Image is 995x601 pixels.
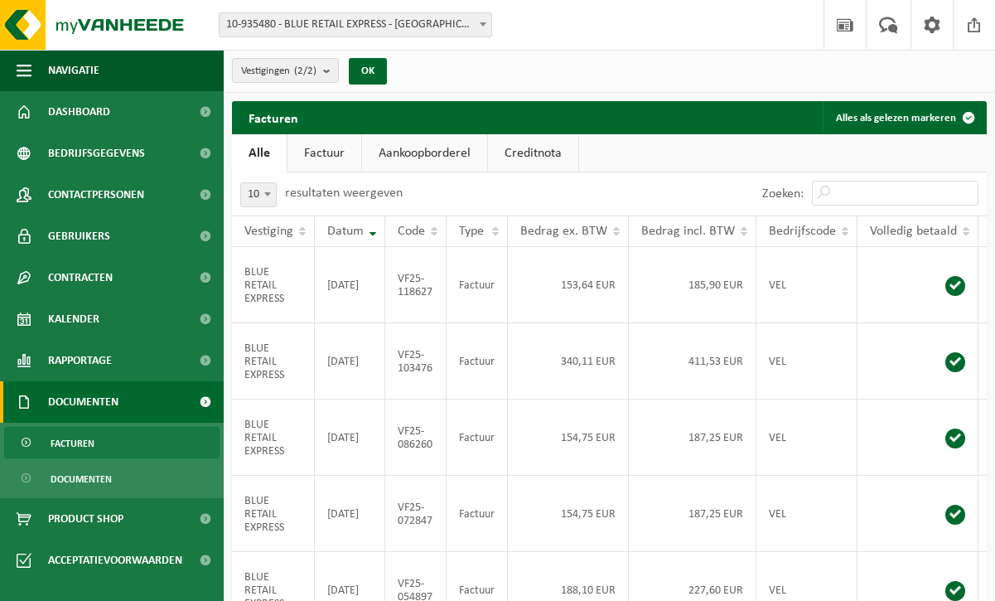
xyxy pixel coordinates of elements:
span: Contactpersonen [48,174,144,216]
span: Datum [327,225,364,238]
span: Rapportage [48,340,112,381]
td: BLUE RETAIL EXPRESS [232,247,315,323]
td: BLUE RETAIL EXPRESS [232,476,315,552]
td: [DATE] [315,400,385,476]
span: Bedrijfscode [769,225,836,238]
span: 10 [241,183,276,206]
td: VEL [756,400,857,476]
span: Documenten [48,381,118,423]
button: Vestigingen(2/2) [232,58,339,83]
a: Alle [232,134,287,172]
span: Product Shop [48,498,123,540]
td: 185,90 EUR [629,247,756,323]
td: VEL [756,476,857,552]
td: 154,75 EUR [508,476,629,552]
span: Gebruikers [48,216,110,257]
td: 154,75 EUR [508,400,629,476]
td: [DATE] [315,476,385,552]
td: 411,53 EUR [629,323,756,400]
button: OK [349,58,387,85]
td: 187,25 EUR [629,400,756,476]
td: 153,64 EUR [508,247,629,323]
span: Bedrag incl. BTW [641,225,735,238]
span: 10-935480 - BLUE RETAIL EXPRESS - OOSTENDE [219,12,492,37]
td: VF25-086260 [385,400,447,476]
h2: Facturen [232,101,315,133]
span: Kalender [48,298,99,340]
label: resultaten weergeven [285,187,403,200]
td: Factuur [447,323,508,400]
span: Code [398,225,425,238]
a: Aankoopborderel [362,134,487,172]
span: Facturen [51,428,94,459]
span: 10-935480 - BLUE RETAIL EXPRESS - OOSTENDE [220,13,491,36]
td: Factuur [447,247,508,323]
a: Documenten [4,463,220,494]
td: 187,25 EUR [629,476,756,552]
span: Documenten [51,463,112,495]
span: Volledig betaald [870,225,957,238]
td: [DATE] [315,247,385,323]
span: Acceptatievoorwaarden [48,540,182,581]
td: Factuur [447,400,508,476]
span: 10 [240,182,277,207]
td: VF25-118627 [385,247,447,323]
td: 340,11 EUR [508,323,629,400]
td: BLUE RETAIL EXPRESS [232,323,315,400]
span: Vestigingen [241,59,316,84]
td: BLUE RETAIL EXPRESS [232,400,315,476]
span: Navigatie [48,50,99,91]
count: (2/2) [294,65,316,76]
a: Factuur [287,134,361,172]
td: VEL [756,247,857,323]
label: Zoeken: [762,187,804,201]
span: Type [459,225,484,238]
td: VF25-072847 [385,476,447,552]
a: Creditnota [488,134,578,172]
span: Bedrag ex. BTW [520,225,607,238]
span: Vestiging [244,225,293,238]
td: VF25-103476 [385,323,447,400]
span: Dashboard [48,91,110,133]
span: Contracten [48,257,113,298]
td: VEL [756,323,857,400]
span: Bedrijfsgegevens [48,133,145,174]
button: Alles als gelezen markeren [823,101,985,134]
td: [DATE] [315,323,385,400]
a: Facturen [4,427,220,458]
td: Factuur [447,476,508,552]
